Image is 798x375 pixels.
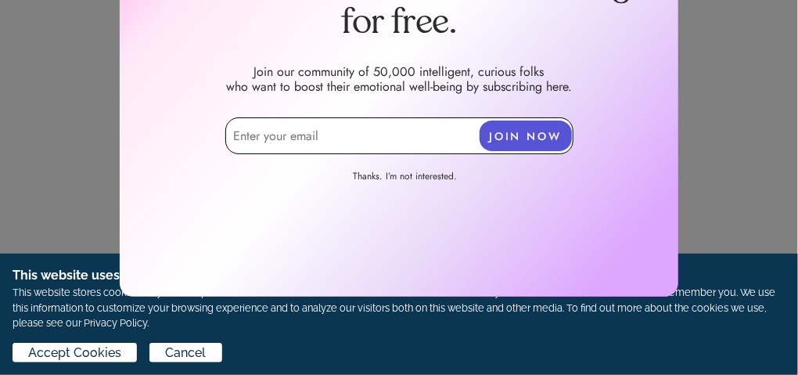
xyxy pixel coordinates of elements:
button: Cancel [149,343,221,362]
a: Thanks. I’m not interested. [315,170,495,187]
span: Cancel [166,344,207,362]
p: This website stores cookies on your computer. These cookies are used to collect information about... [13,285,785,330]
p: Join our community of 50,000 intelligent, curious folks who want to boost their emotional well-be... [132,64,666,94]
input: Enter your email [225,117,573,154]
button: Accept Cookies [13,343,137,362]
h1: This website uses cookies [13,266,785,285]
button: JOIN NOW [480,121,572,151]
span: Accept Cookies [28,344,121,362]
